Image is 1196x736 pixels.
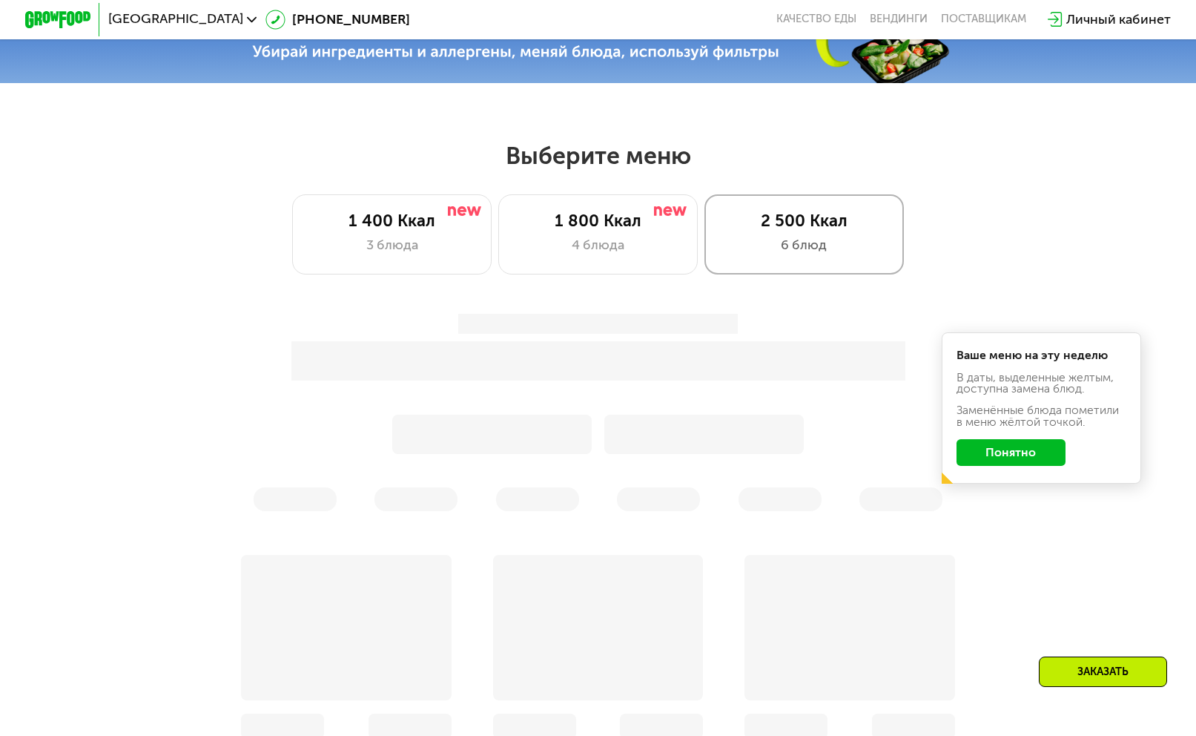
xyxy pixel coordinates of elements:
h2: Выберите меню [53,141,1143,171]
div: Заказать [1039,657,1167,687]
div: 6 блюд [721,235,886,255]
div: 1 800 Ккал [515,211,680,231]
div: 4 блюда [515,235,680,255]
a: Вендинги [870,13,928,26]
div: поставщикам [941,13,1026,26]
span: [GEOGRAPHIC_DATA] [108,13,243,26]
div: 2 500 Ккал [721,211,886,231]
div: Ваше меню на эту неделю [957,349,1126,361]
div: 3 блюда [310,235,475,255]
a: Качество еды [776,13,856,26]
a: [PHONE_NUMBER] [265,10,410,30]
div: В даты, выделенные желтым, доступна замена блюд. [957,372,1126,395]
div: Заменённые блюда пометили в меню жёлтой точкой. [957,404,1126,427]
div: 1 400 Ккал [310,211,475,231]
div: Личный кабинет [1066,10,1171,30]
button: Понятно [957,439,1065,466]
